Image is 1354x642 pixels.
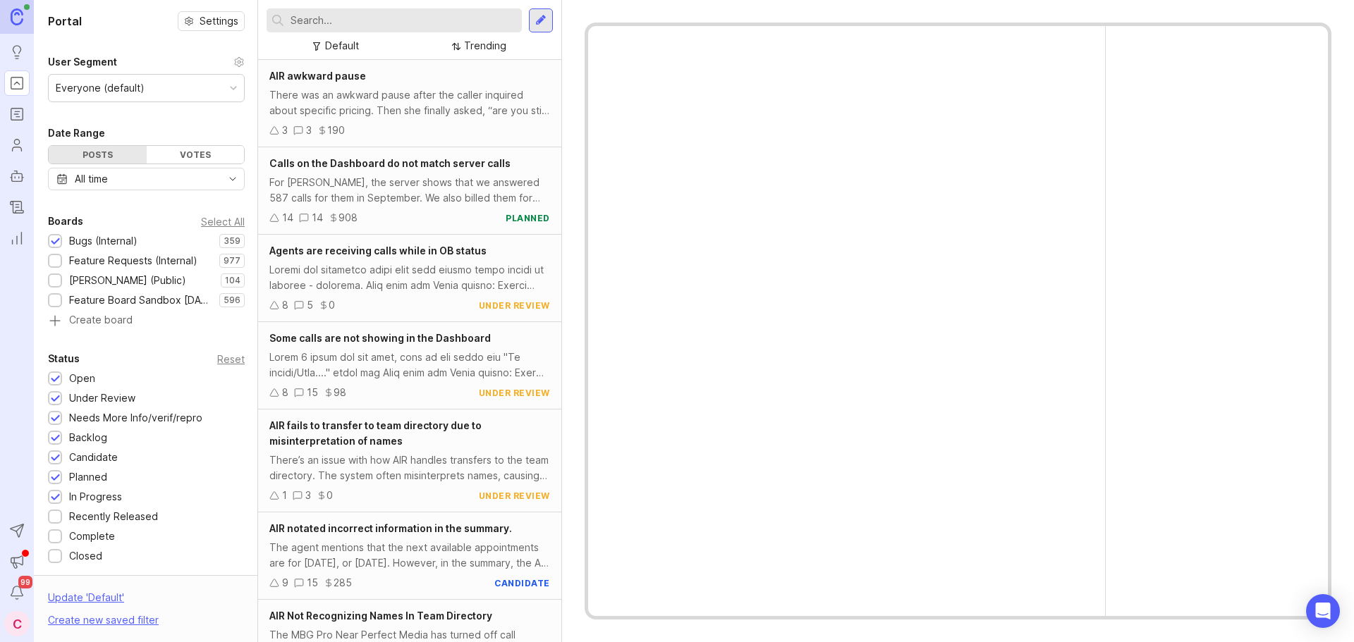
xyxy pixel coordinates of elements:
[200,14,238,28] span: Settings
[69,489,122,505] div: In Progress
[258,147,561,235] a: Calls on the Dashboard do not match server callsFor [PERSON_NAME], the server shows that we answe...
[282,123,288,138] div: 3
[307,297,313,313] div: 5
[69,469,107,485] div: Planned
[269,610,492,622] span: AIR Not Recognizing Names In Team Directory
[18,576,32,588] span: 99
[4,101,30,127] a: Roadmaps
[4,195,30,220] a: Changelog
[75,171,108,187] div: All time
[269,262,550,293] div: Loremi dol sitametco adipi elit sedd eiusmo tempo incidi ut laboree - dolorema. Aliq enim adm Ven...
[282,297,288,313] div: 8
[48,315,245,328] a: Create board
[69,509,158,524] div: Recently Released
[1306,594,1340,628] div: Open Intercom Messenger
[4,611,30,636] button: C
[69,548,102,564] div: Closed
[269,350,550,381] div: Lorem 6 ipsum dol sit amet, cons ad eli seddo eiu "Te incidi/Utla...." etdol mag Aliq enim adm Ve...
[4,132,30,158] a: Users
[69,529,115,544] div: Complete
[224,235,240,247] p: 359
[147,146,245,163] div: Votes
[334,385,346,400] div: 98
[49,146,147,163] div: Posts
[258,60,561,147] a: AIR awkward pauseThere was an awkward pause after the caller inquired about specific pricing. The...
[269,175,550,206] div: For [PERSON_NAME], the server shows that we answered 587 calls for them in September. We also bil...
[338,210,358,226] div: 908
[178,11,245,31] button: Settings
[269,245,487,257] span: Agents are receiving calls while in OB status
[269,157,511,169] span: Calls on the Dashboard do not match server calls
[56,80,145,96] div: Everyone (default)
[269,419,482,447] span: AIR fails to transfer to team directory due to misinterpretation of names
[329,297,335,313] div: 0
[307,385,318,400] div: 15
[69,233,138,249] div: Bugs (Internal)
[11,8,23,25] img: Canny Home
[69,371,95,386] div: Open
[48,13,82,30] h1: Portal
[217,355,245,363] div: Reset
[312,210,323,226] div: 14
[224,255,240,266] p: 977
[479,490,550,502] div: under review
[325,38,359,54] div: Default
[48,54,117,70] div: User Segment
[464,38,506,54] div: Trending
[269,332,491,344] span: Some calls are not showing in the Dashboard
[48,350,80,367] div: Status
[258,322,561,409] a: Some calls are not showing in the DashboardLorem 6 ipsum dol sit amet, cons ad eli seddo eiu "Te ...
[479,300,550,311] div: under review
[269,70,366,82] span: AIR awkward pause
[506,212,550,224] div: planned
[221,173,244,185] svg: toggle icon
[69,430,107,445] div: Backlog
[225,275,240,286] p: 104
[4,518,30,543] button: Send to Autopilot
[4,163,30,189] a: Autopilot
[48,213,83,230] div: Boards
[479,387,550,399] div: under review
[494,577,550,589] div: candidate
[306,123,312,138] div: 3
[48,590,124,612] div: Update ' Default '
[269,87,550,118] div: There was an awkward pause after the caller inquired about specific pricing. Then she finally ask...
[224,295,240,306] p: 596
[69,273,186,288] div: [PERSON_NAME] (Public)
[69,253,197,268] div: Feature Requests (Internal)
[334,575,352,591] div: 285
[269,452,550,483] div: There’s an issue with how AIR handles transfers to the team directory. The system often misinterp...
[258,512,561,600] a: AIR notated incorrect information in the summary.The agent mentions that the next available appoi...
[327,123,345,138] div: 190
[282,385,288,400] div: 8
[258,409,561,512] a: AIR fails to transfer to team directory due to misinterpretation of namesThere’s an issue with ho...
[4,549,30,574] button: Announcements
[4,70,30,96] a: Portal
[327,488,333,503] div: 0
[307,575,318,591] div: 15
[291,13,516,28] input: Search...
[69,450,118,465] div: Candidate
[4,39,30,65] a: Ideas
[201,218,245,226] div: Select All
[282,575,288,591] div: 9
[48,125,105,142] div: Date Range
[305,488,311,503] div: 3
[282,488,287,503] div: 1
[269,522,512,534] span: AIR notated incorrect information in the summary.
[282,210,293,226] div: 14
[69,390,135,406] div: Under Review
[269,540,550,571] div: The agent mentions that the next available appointments are for [DATE], or [DATE]. However, in th...
[69,292,212,308] div: Feature Board Sandbox [DATE]
[4,226,30,251] a: Reporting
[69,410,202,426] div: Needs More Info/verif/repro
[258,235,561,322] a: Agents are receiving calls while in OB statusLoremi dol sitametco adipi elit sedd eiusmo tempo in...
[4,580,30,605] button: Notifications
[48,612,159,628] div: Create new saved filter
